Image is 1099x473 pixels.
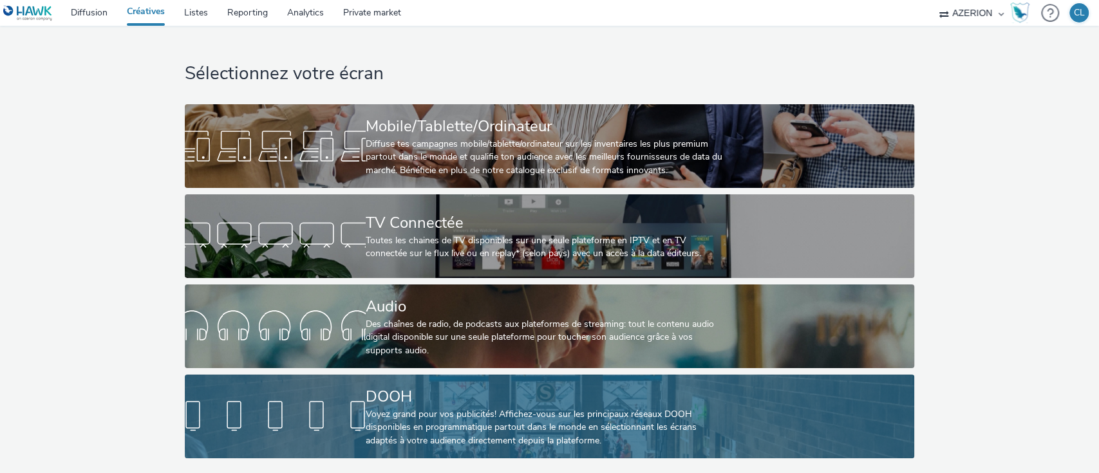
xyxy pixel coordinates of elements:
div: TV Connectée [366,212,728,234]
div: Mobile/Tablette/Ordinateur [366,115,728,138]
div: Diffuse tes campagnes mobile/tablette/ordinateur sur les inventaires les plus premium partout dan... [366,138,728,177]
a: Mobile/Tablette/OrdinateurDiffuse tes campagnes mobile/tablette/ordinateur sur les inventaires le... [185,104,914,188]
div: DOOH [366,385,728,408]
div: Audio [366,295,728,318]
a: DOOHVoyez grand pour vos publicités! Affichez-vous sur les principaux réseaux DOOH disponibles en... [185,375,914,458]
a: TV ConnectéeToutes les chaines de TV disponibles sur une seule plateforme en IPTV et en TV connec... [185,194,914,278]
div: CL [1074,3,1085,23]
h1: Sélectionnez votre écran [185,62,914,86]
img: undefined Logo [3,5,53,21]
div: Des chaînes de radio, de podcasts aux plateformes de streaming: tout le contenu audio digital dis... [366,318,728,357]
img: Hawk Academy [1010,3,1029,23]
div: Voyez grand pour vos publicités! Affichez-vous sur les principaux réseaux DOOH disponibles en pro... [366,408,728,447]
a: Hawk Academy [1010,3,1035,23]
a: AudioDes chaînes de radio, de podcasts aux plateformes de streaming: tout le contenu audio digita... [185,284,914,368]
div: Toutes les chaines de TV disponibles sur une seule plateforme en IPTV et en TV connectée sur le f... [366,234,728,261]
